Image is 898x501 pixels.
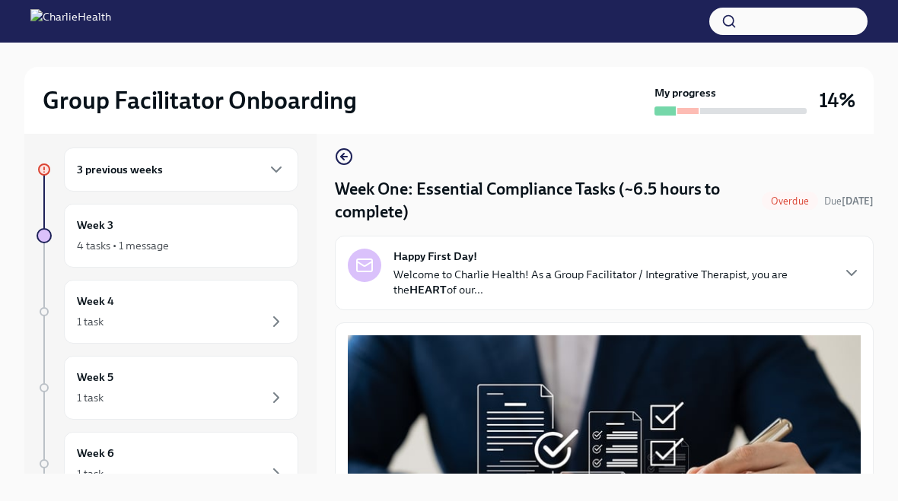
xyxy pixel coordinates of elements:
[37,432,298,496] a: Week 61 task
[335,178,756,224] h4: Week One: Essential Compliance Tasks (~6.5 hours to complete)
[37,280,298,344] a: Week 41 task
[37,204,298,268] a: Week 34 tasks • 1 message
[77,293,114,309] h6: Week 4
[819,87,855,114] h3: 14%
[30,9,111,33] img: CharlieHealth
[77,369,113,385] h6: Week 5
[77,217,113,233] h6: Week 3
[824,194,874,208] span: August 25th, 2025 10:00
[842,195,874,207] strong: [DATE]
[77,445,114,461] h6: Week 6
[77,466,103,481] div: 1 task
[37,356,298,420] a: Week 51 task
[77,314,103,329] div: 1 task
[393,267,830,297] p: Welcome to Charlie Health! As a Group Facilitator / Integrative Therapist, you are the of our...
[654,85,716,100] strong: My progress
[824,195,874,207] span: Due
[43,85,357,116] h2: Group Facilitator Onboarding
[77,161,163,178] h6: 3 previous weeks
[409,283,447,296] strong: HEART
[393,249,477,264] strong: Happy First Day!
[64,147,298,192] div: 3 previous weeks
[77,238,169,253] div: 4 tasks • 1 message
[762,195,818,207] span: Overdue
[77,390,103,405] div: 1 task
